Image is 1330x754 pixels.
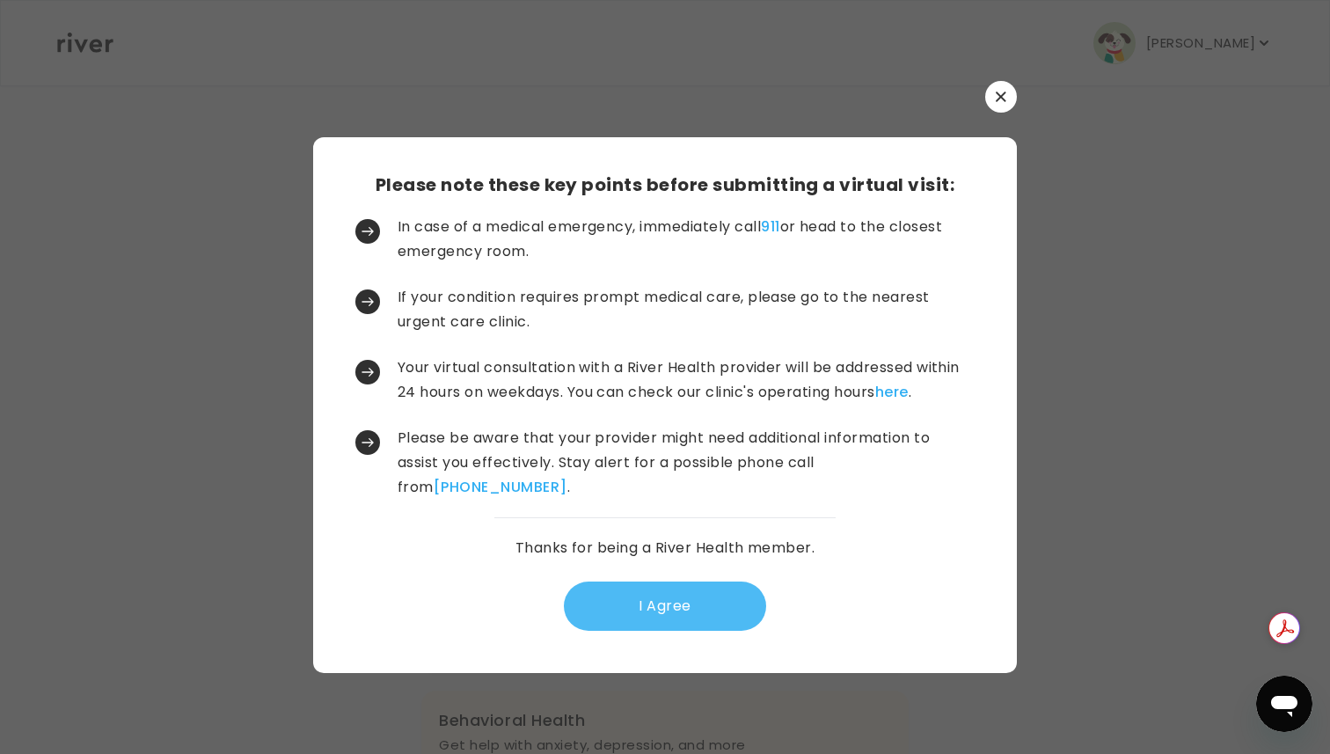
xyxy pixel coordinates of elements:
[376,172,954,197] h3: Please note these key points before submitting a virtual visit:
[398,285,971,334] p: If your condition requires prompt medical care, please go to the nearest urgent care clinic.
[398,215,971,264] p: In case of a medical emergency, immediately call or head to the closest emergency room.
[761,216,779,237] a: 911
[875,382,909,402] a: here
[398,426,971,500] p: Please be aware that your provider might need additional information to assist you effectively. S...
[398,355,971,405] p: Your virtual consultation with a River Health provider will be addressed within 24 hours on weekd...
[564,582,766,631] button: I Agree
[434,477,567,497] a: [PHONE_NUMBER]
[1256,676,1312,732] iframe: Button to launch messaging window
[515,536,815,560] p: Thanks for being a River Health member.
